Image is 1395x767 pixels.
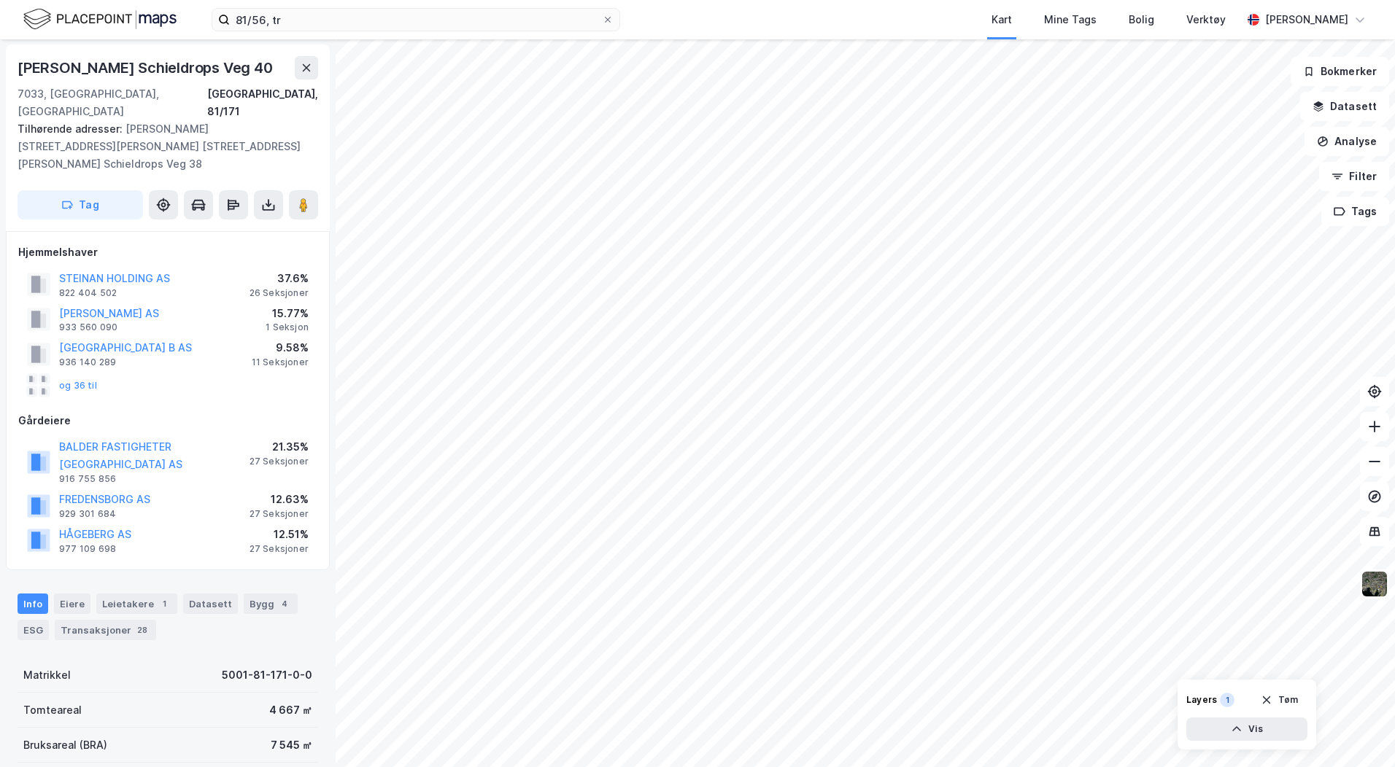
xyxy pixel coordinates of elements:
div: 11 Seksjoner [252,357,309,368]
button: Tøm [1251,688,1307,712]
div: ESG [18,620,49,640]
div: 27 Seksjoner [250,508,309,520]
div: Bruksareal (BRA) [23,736,107,754]
div: 27 Seksjoner [250,456,309,467]
div: 12.63% [250,491,309,508]
div: 933 560 090 [59,322,117,333]
div: 5001-81-171-0-0 [222,666,312,684]
div: 15.77% [266,305,309,322]
div: 4 667 ㎡ [269,701,312,719]
div: Verktøy [1186,11,1226,28]
div: Kontrollprogram for chat [1322,697,1395,767]
div: Gårdeiere [18,412,317,429]
div: Leietakere [96,593,177,614]
div: 7 545 ㎡ [271,736,312,754]
div: 916 755 856 [59,473,116,485]
div: 37.6% [250,270,309,287]
div: Eiere [54,593,90,614]
div: 936 140 289 [59,357,116,368]
iframe: Chat Widget [1322,697,1395,767]
button: Tags [1321,197,1389,226]
div: Info [18,593,48,614]
div: 26 Seksjoner [250,287,309,299]
div: Bygg [244,593,298,614]
div: 977 109 698 [59,543,116,555]
div: 1 Seksjon [266,322,309,333]
div: Layers [1186,694,1217,706]
input: Søk på adresse, matrikkel, gårdeiere, leietakere eller personer [230,9,602,31]
button: Datasett [1300,92,1389,121]
div: 28 [134,623,150,637]
div: 1 [1220,693,1234,707]
button: Bokmerker [1291,57,1389,86]
div: 27 Seksjoner [250,543,309,555]
button: Vis [1186,717,1307,741]
div: Bolig [1129,11,1154,28]
div: 9.58% [252,339,309,357]
div: Datasett [183,593,238,614]
div: 4 [277,596,292,611]
div: 21.35% [250,438,309,456]
div: 12.51% [250,526,309,543]
div: Tomteareal [23,701,82,719]
div: Transaksjoner [55,620,156,640]
div: 7033, [GEOGRAPHIC_DATA], [GEOGRAPHIC_DATA] [18,85,207,120]
img: logo.f888ab2527a4732fd821a326f86c7f29.svg [23,7,177,32]
div: 1 [157,596,171,611]
div: 822 404 502 [59,287,117,299]
img: 9k= [1361,570,1388,598]
button: Analyse [1305,127,1389,156]
div: Hjemmelshaver [18,244,317,261]
div: [PERSON_NAME] [1265,11,1348,28]
div: Mine Tags [1044,11,1097,28]
div: [PERSON_NAME] Schieldrops Veg 40 [18,56,276,79]
div: [GEOGRAPHIC_DATA], 81/171 [207,85,318,120]
div: [PERSON_NAME] [STREET_ADDRESS][PERSON_NAME] [STREET_ADDRESS][PERSON_NAME] Schieldrops Veg 38 [18,120,306,173]
div: 929 301 684 [59,508,116,520]
div: Kart [992,11,1012,28]
button: Filter [1319,162,1389,191]
button: Tag [18,190,143,219]
span: Tilhørende adresser: [18,122,125,135]
div: Matrikkel [23,666,71,684]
